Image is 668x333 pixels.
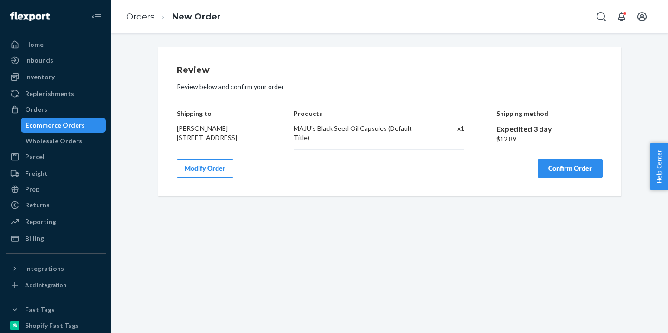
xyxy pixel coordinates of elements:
h4: Shipping method [496,110,603,117]
img: Flexport logo [10,12,50,21]
div: Freight [25,169,48,178]
div: Billing [25,234,44,243]
a: Orders [126,12,154,22]
a: Ecommerce Orders [21,118,106,133]
a: Shopify Fast Tags [6,318,106,333]
a: Inventory [6,70,106,84]
ol: breadcrumbs [119,3,228,31]
a: Prep [6,182,106,197]
div: Parcel [25,152,45,161]
div: x 1 [437,124,464,142]
div: Inbounds [25,56,53,65]
button: Open notifications [612,7,631,26]
h4: Products [294,110,464,117]
button: Confirm Order [538,159,603,178]
div: Add Integration [25,281,66,289]
h4: Shipping to [177,110,262,117]
div: Prep [25,185,39,194]
button: Modify Order [177,159,233,178]
a: Inbounds [6,53,106,68]
div: Fast Tags [25,305,55,314]
a: Orders [6,102,106,117]
div: Replenishments [25,89,74,98]
div: Returns [25,200,50,210]
button: Fast Tags [6,302,106,317]
a: New Order [172,12,221,22]
a: Wholesale Orders [21,134,106,148]
button: Open account menu [633,7,651,26]
a: Freight [6,166,106,181]
h1: Review [177,66,603,75]
a: Parcel [6,149,106,164]
a: Reporting [6,214,106,229]
p: Review below and confirm your order [177,82,603,91]
a: Add Integration [6,280,106,291]
button: Open Search Box [592,7,610,26]
div: Wholesale Orders [26,136,82,146]
span: [PERSON_NAME] [STREET_ADDRESS] [177,124,237,141]
div: Expedited 3 day [496,124,603,134]
button: Close Navigation [87,7,106,26]
div: $12.89 [496,134,603,144]
a: Home [6,37,106,52]
div: Reporting [25,217,56,226]
button: Integrations [6,261,106,276]
button: Help Center [650,143,668,190]
div: Orders [25,105,47,114]
a: Billing [6,231,106,246]
a: Returns [6,198,106,212]
div: Home [25,40,44,49]
div: MAJU's Black Seed Oil Capsules (Default Title) [294,124,428,142]
div: Ecommerce Orders [26,121,85,130]
div: Inventory [25,72,55,82]
div: Shopify Fast Tags [25,321,79,330]
a: Replenishments [6,86,106,101]
div: Integrations [25,264,64,273]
